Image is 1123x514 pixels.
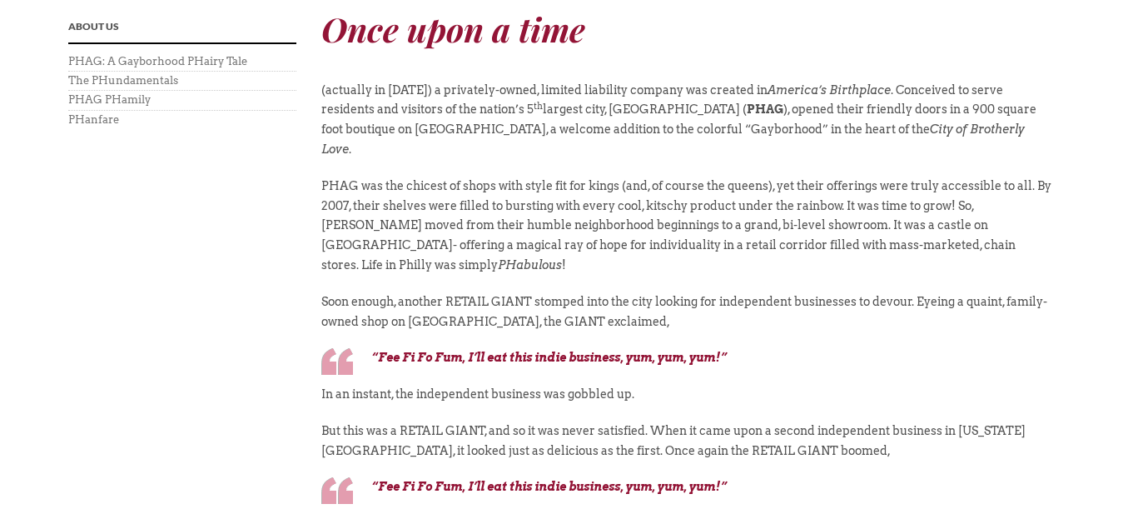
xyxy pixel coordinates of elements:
p: Soon enough, another RETAIL GIANT stomped into the city looking for independent businesses to dev... [321,292,1055,349]
strong: PHAG [747,102,783,116]
em: America’s Birthplace [768,83,891,97]
a: PHanfare [68,113,119,126]
sup: th [534,101,543,112]
p: PHAG was the chicest of shops with style fit for kings (and, of course the queens), yet their off... [321,177,1055,292]
p: But this was a RETAIL GIANT, and so it was never satisfied. When it came upon a second independen... [321,422,1055,478]
a: PHAG PHamily [68,93,151,106]
em: City of Brotherly Love [321,122,1025,156]
p: (actually in [DATE]) a privately-owned, limited liability company was created in . Conceived to s... [321,81,1055,177]
em: “Fee Fi Fo Fum, I’ll eat this indie business, yum, yum, yum!” [371,351,727,364]
h4: About Us [68,20,296,44]
em: “Fee Fi Fo Fum, I’ll eat this indie business, yum, yum, yum!” [371,480,727,493]
em: PHabulous [498,258,562,272]
a: PHAG: A Gayborhood PHairy Tale [68,55,247,67]
a: The PHundamentals [68,74,178,87]
div: Once upon a time [321,20,1055,38]
p: In an instant, the independent business was gobbled up. [321,385,1055,422]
